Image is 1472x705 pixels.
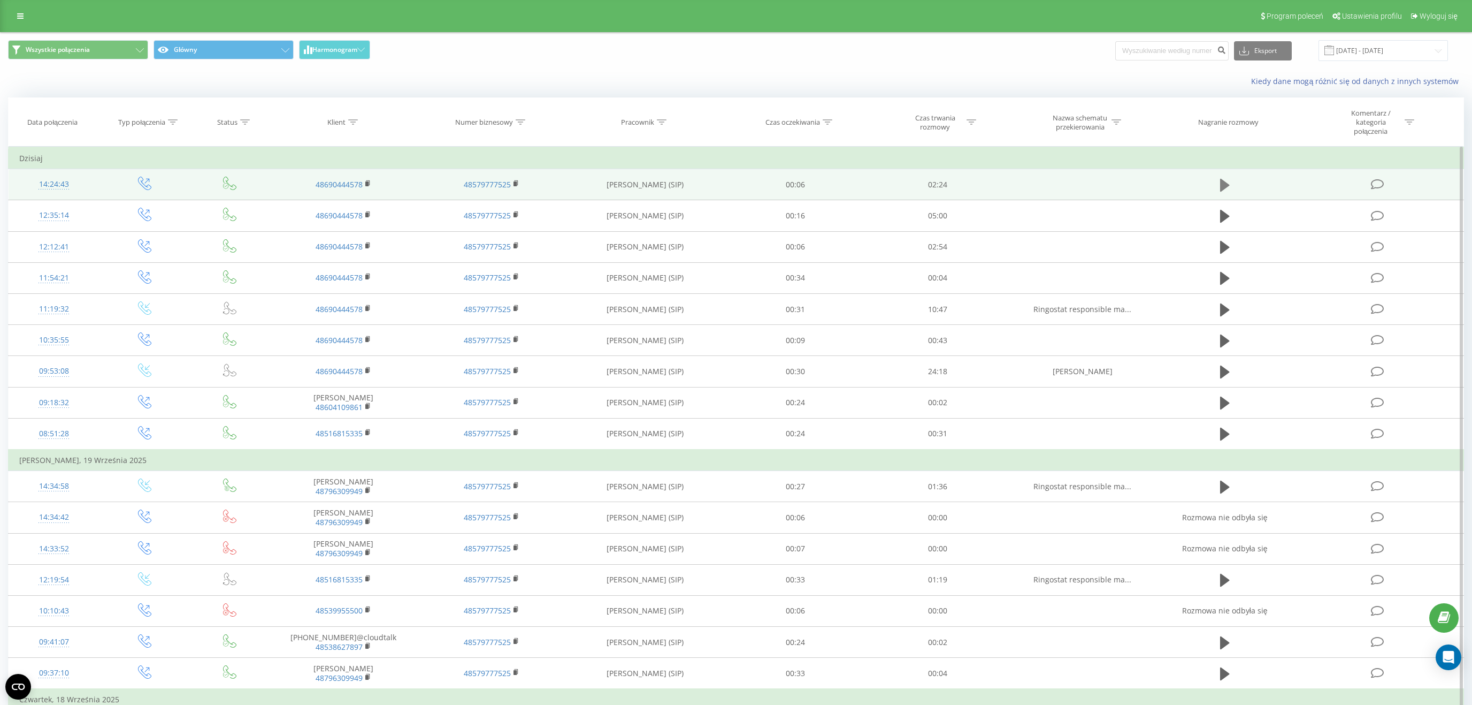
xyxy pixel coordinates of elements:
td: 05:00 [867,200,1009,231]
div: 12:35:14 [19,205,89,226]
div: Nagranie rozmowy [1198,118,1259,127]
td: [PERSON_NAME] [270,471,417,502]
a: 48579777525 [464,605,511,616]
td: [PERSON_NAME] (SIP) [565,356,725,387]
td: [PERSON_NAME] [1009,356,1156,387]
td: 00:00 [867,595,1009,626]
a: 48604109861 [316,402,363,412]
div: 11:19:32 [19,299,89,320]
a: 48579777525 [464,304,511,314]
div: 11:54:21 [19,268,89,289]
td: 02:54 [867,231,1009,262]
div: 09:41:07 [19,632,89,653]
td: 00:27 [724,471,867,502]
td: 00:43 [867,325,1009,356]
div: 08:51:28 [19,423,89,444]
td: [PERSON_NAME] [270,502,417,533]
a: 48579777525 [464,241,511,252]
td: 00:30 [724,356,867,387]
td: [PERSON_NAME] (SIP) [565,533,725,564]
td: [PERSON_NAME] (SIP) [565,200,725,231]
input: Wyszukiwanie według numeru [1115,41,1229,60]
div: 14:24:43 [19,174,89,195]
td: 00:24 [724,418,867,450]
a: 48579777525 [464,574,511,585]
span: Harmonogram [312,46,357,54]
a: 48579777525 [464,179,511,189]
span: Ringostat responsible ma... [1033,304,1131,314]
td: 01:36 [867,471,1009,502]
a: 48579777525 [464,272,511,283]
td: 00:09 [724,325,867,356]
span: Rozmowa nie odbyła się [1182,605,1268,616]
div: 10:35:55 [19,330,89,351]
a: 48539955500 [316,605,363,616]
a: Kiedy dane mogą różnić się od danych z innych systemów [1251,76,1464,86]
div: 12:19:54 [19,570,89,590]
td: 00:06 [724,502,867,533]
td: 00:06 [724,231,867,262]
a: 48579777525 [464,366,511,376]
td: [PERSON_NAME] (SIP) [565,262,725,293]
td: 00:02 [867,387,1009,418]
div: 09:53:08 [19,361,89,382]
button: Wszystkie połączenia [8,40,148,59]
td: 00:31 [724,294,867,325]
div: Klient [327,118,346,127]
td: Dzisiaj [9,148,1464,169]
td: 00:07 [724,533,867,564]
div: 09:37:10 [19,663,89,684]
span: Ustawienia profilu [1342,12,1402,20]
a: 48579777525 [464,335,511,345]
div: Data połączenia [27,118,78,127]
td: [PHONE_NUMBER]@cloudtalk [270,627,417,658]
div: 10:10:43 [19,601,89,621]
div: Status [217,118,237,127]
a: 48796309949 [316,486,363,496]
div: Czas trwania rozmowy [907,113,964,132]
div: 14:34:42 [19,507,89,528]
div: Pracownik [621,118,654,127]
td: [PERSON_NAME] (SIP) [565,325,725,356]
td: [PERSON_NAME] [270,533,417,564]
span: Rozmowa nie odbyła się [1182,543,1268,554]
td: [PERSON_NAME] (SIP) [565,658,725,689]
div: Typ połączenia [118,118,165,127]
span: Ringostat responsible ma... [1033,574,1131,585]
div: 14:33:52 [19,539,89,559]
a: 48690444578 [316,366,363,376]
div: 14:34:58 [19,476,89,497]
span: Program poleceń [1267,12,1323,20]
div: Numer biznesowy [455,118,513,127]
a: 48516815335 [316,574,363,585]
td: [PERSON_NAME] (SIP) [565,564,725,595]
a: 48579777525 [464,637,511,647]
td: [PERSON_NAME] (SIP) [565,595,725,626]
a: 48579777525 [464,397,511,407]
button: Eksport [1234,41,1292,60]
td: [PERSON_NAME], 19 Września 2025 [9,450,1464,471]
a: 48796309949 [316,548,363,558]
a: 48579777525 [464,512,511,522]
a: 48516815335 [316,428,363,438]
td: 00:24 [724,387,867,418]
td: [PERSON_NAME] (SIP) [565,387,725,418]
td: 00:33 [724,658,867,689]
td: [PERSON_NAME] [270,387,417,418]
td: 00:04 [867,262,1009,293]
td: 00:06 [724,595,867,626]
a: 48579777525 [464,543,511,554]
a: 48690444578 [316,304,363,314]
td: [PERSON_NAME] (SIP) [565,418,725,450]
span: Rozmowa nie odbyła się [1182,512,1268,522]
a: 48579777525 [464,668,511,678]
a: 48579777525 [464,210,511,221]
a: 48579777525 [464,428,511,438]
td: 00:16 [724,200,867,231]
div: 12:12:41 [19,237,89,257]
td: [PERSON_NAME] (SIP) [565,169,725,200]
td: 00:06 [724,169,867,200]
a: 48690444578 [316,210,363,221]
a: 48690444578 [316,272,363,283]
a: 48538627897 [316,642,363,652]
